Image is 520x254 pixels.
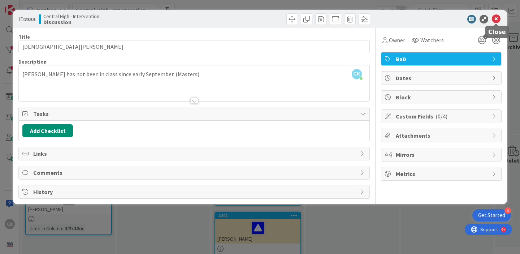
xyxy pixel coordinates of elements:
[396,74,488,82] span: Dates
[396,93,488,102] span: Block
[483,34,488,39] span: 1
[396,131,488,140] span: Attachments
[36,3,40,9] div: 9+
[43,19,99,25] b: Discussion
[352,69,362,79] span: CK
[472,209,511,221] div: Open Get Started checklist, remaining modules: 4
[396,112,488,121] span: Custom Fields
[33,168,356,177] span: Comments
[22,124,73,137] button: Add Checklist
[43,13,99,19] span: Central High - Intervention
[396,169,488,178] span: Metrics
[488,29,506,35] h5: Close
[18,40,370,53] input: type card name here...
[22,70,366,78] p: [PERSON_NAME] has not been in class since early September. (Masters)
[18,59,47,65] span: Description
[24,16,35,23] b: 2333
[15,1,33,10] span: Support
[396,55,488,63] span: BaD
[420,36,444,44] span: Watchers
[504,207,511,214] div: 4
[435,113,447,120] span: ( 0/4 )
[33,109,356,118] span: Tasks
[389,36,405,44] span: Owner
[18,34,30,40] label: Title
[33,149,356,158] span: Links
[18,15,35,23] span: ID
[33,188,356,196] span: History
[396,150,488,159] span: Mirrors
[478,212,505,219] div: Get Started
